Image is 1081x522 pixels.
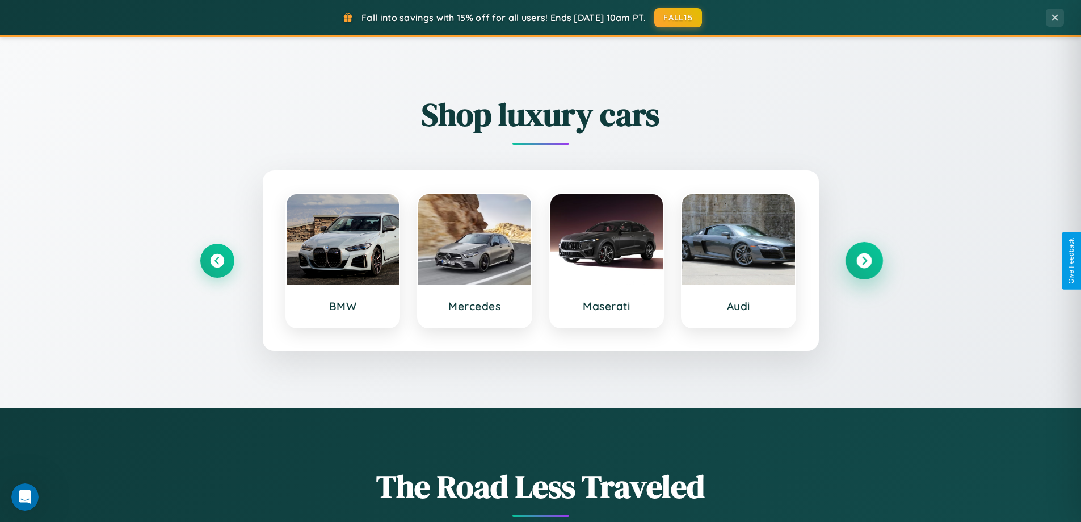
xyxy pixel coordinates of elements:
h3: Mercedes [430,299,520,313]
h3: Maserati [562,299,652,313]
button: FALL15 [654,8,702,27]
span: Fall into savings with 15% off for all users! Ends [DATE] 10am PT. [361,12,646,23]
h2: Shop luxury cars [200,93,881,136]
iframe: Intercom live chat [11,483,39,511]
div: Give Feedback [1067,238,1075,284]
h1: The Road Less Traveled [200,465,881,508]
h3: Audi [693,299,784,313]
h3: BMW [298,299,388,313]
